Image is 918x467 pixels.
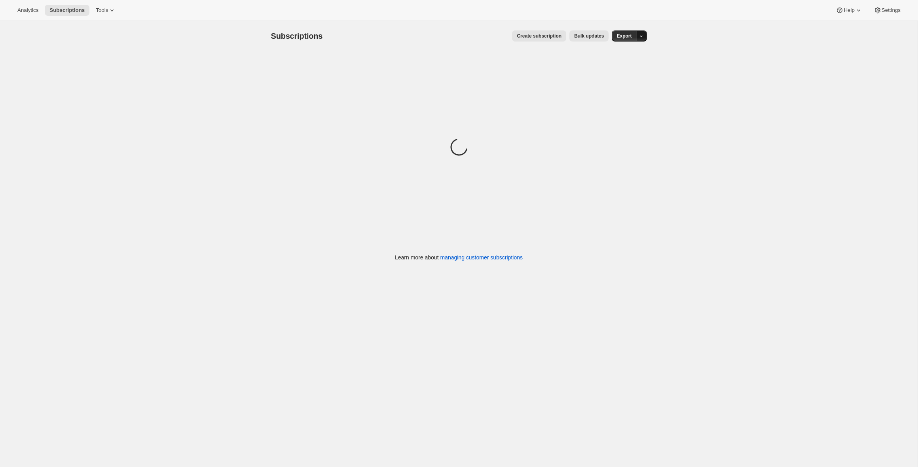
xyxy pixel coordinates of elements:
[395,253,523,261] p: Learn more about
[616,33,632,39] span: Export
[13,5,43,16] button: Analytics
[271,32,323,40] span: Subscriptions
[574,33,604,39] span: Bulk updates
[96,7,108,13] span: Tools
[844,7,854,13] span: Help
[49,7,85,13] span: Subscriptions
[91,5,121,16] button: Tools
[440,254,523,261] a: managing customer subscriptions
[17,7,38,13] span: Analytics
[517,33,561,39] span: Create subscription
[512,30,566,42] button: Create subscription
[869,5,905,16] button: Settings
[882,7,901,13] span: Settings
[612,30,636,42] button: Export
[831,5,867,16] button: Help
[45,5,89,16] button: Subscriptions
[569,30,609,42] button: Bulk updates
